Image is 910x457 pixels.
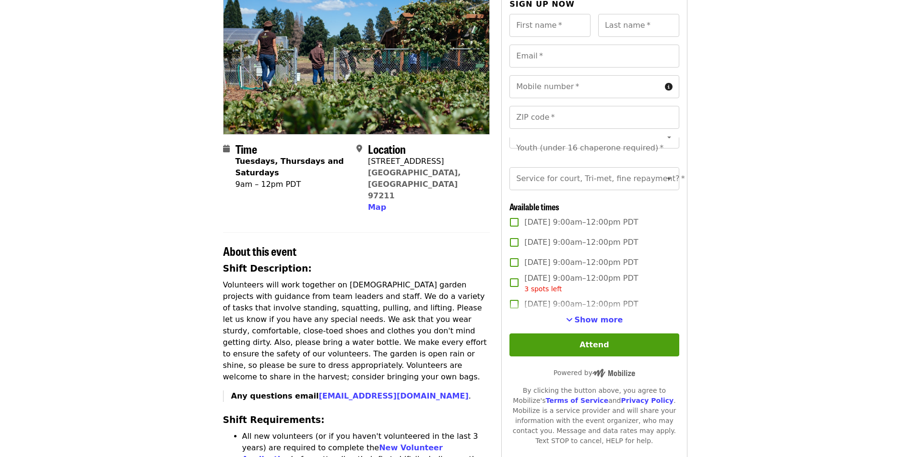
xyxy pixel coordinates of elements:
[223,263,312,274] strong: Shift Description:
[236,179,349,190] div: 9am – 12pm PDT
[223,415,325,425] strong: Shift Requirements:
[524,285,562,293] span: 3 spots left
[509,106,679,129] input: ZIP code
[524,217,638,228] span: [DATE] 9:00am–12:00pm PDT
[236,140,257,157] span: Time
[223,144,230,153] i: calendar icon
[509,14,591,37] input: First name
[592,369,635,377] img: Powered by Mobilize
[368,140,406,157] span: Location
[231,390,490,402] p: .
[554,369,635,377] span: Powered by
[236,157,344,177] strong: Tuesdays, Thursdays and Saturdays
[621,397,674,404] a: Privacy Policy
[545,397,608,404] a: Terms of Service
[231,391,469,400] strong: Any questions email
[598,14,679,37] input: Last name
[368,156,482,167] div: [STREET_ADDRESS]
[524,237,638,248] span: [DATE] 9:00am–12:00pm PDT
[524,273,638,294] span: [DATE] 9:00am–12:00pm PDT
[566,314,623,326] button: See more timeslots
[662,130,676,144] button: Open
[368,168,461,200] a: [GEOGRAPHIC_DATA], [GEOGRAPHIC_DATA] 97211
[662,172,676,185] button: Open
[524,257,638,268] span: [DATE] 9:00am–12:00pm PDT
[509,386,679,446] div: By clicking the button above, you agree to Mobilize's and . Mobilize is a service provider and wi...
[368,203,386,212] span: Map
[575,315,623,324] span: Show more
[509,75,661,98] input: Mobile number
[223,279,490,383] p: Volunteers will work together on [DEMOGRAPHIC_DATA] garden projects with guidance from team leade...
[356,144,362,153] i: map-marker-alt icon
[524,298,638,310] span: [DATE] 9:00am–12:00pm PDT
[223,242,296,259] span: About this event
[368,202,386,213] button: Map
[509,200,559,213] span: Available times
[319,391,468,400] a: [EMAIL_ADDRESS][DOMAIN_NAME]
[665,82,673,91] i: circle-info icon
[509,333,679,356] button: Attend
[509,45,679,68] input: Email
